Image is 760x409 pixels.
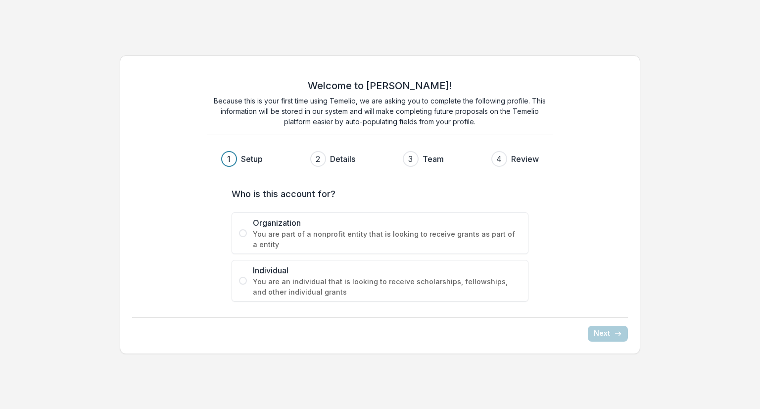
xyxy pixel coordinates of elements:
h3: Team [423,153,444,165]
label: Who is this account for? [232,187,522,201]
h3: Review [511,153,539,165]
h3: Setup [241,153,263,165]
span: Organization [253,217,521,229]
h2: Welcome to [PERSON_NAME]! [308,80,452,92]
div: Progress [221,151,539,167]
div: 3 [408,153,413,165]
p: Because this is your first time using Temelio, we are asking you to complete the following profil... [207,96,553,127]
div: 1 [227,153,231,165]
div: 4 [496,153,502,165]
h3: Details [330,153,355,165]
button: Next [588,326,628,342]
div: 2 [316,153,320,165]
span: You are an individual that is looking to receive scholarships, fellowships, and other individual ... [253,276,521,297]
span: Individual [253,264,521,276]
span: You are part of a nonprofit entity that is looking to receive grants as part of a entity [253,229,521,250]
